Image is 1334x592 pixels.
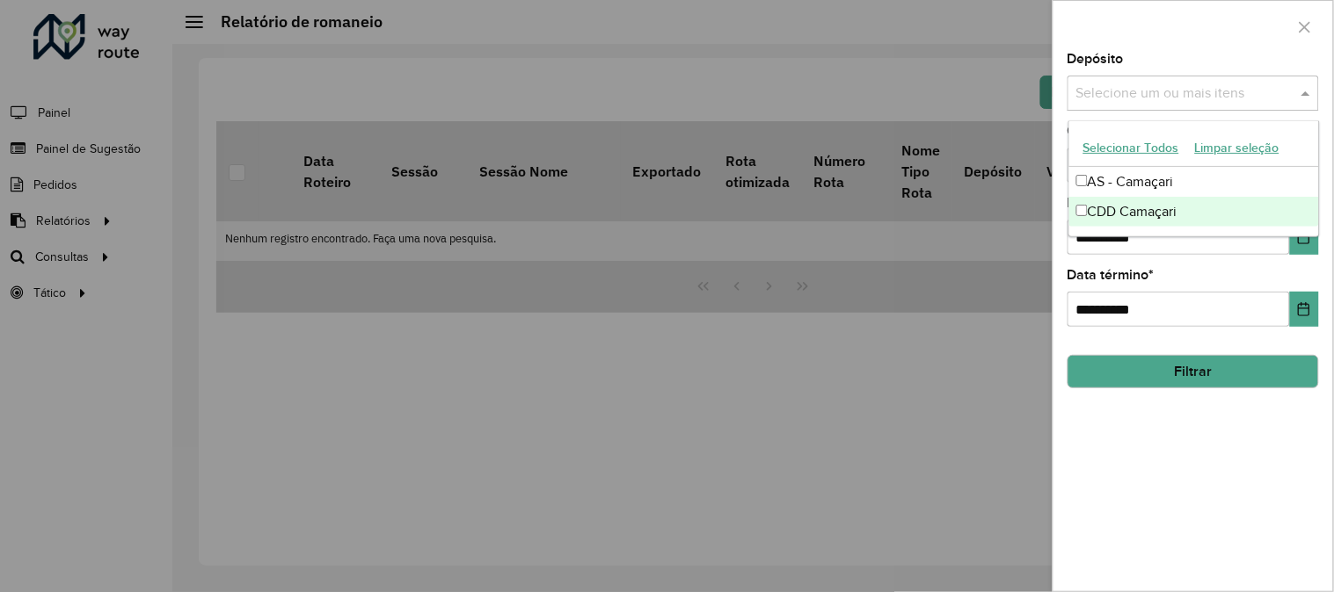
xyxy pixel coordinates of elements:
[1290,220,1319,255] button: Choose Date
[1069,197,1319,227] div: CDD Camaçari
[1187,134,1287,162] button: Limpar seleção
[1068,120,1185,141] label: Grupo de Depósito
[1068,120,1320,237] ng-dropdown-panel: Options list
[1068,48,1124,69] label: Depósito
[1290,292,1319,327] button: Choose Date
[1075,134,1187,162] button: Selecionar Todos
[1068,264,1155,285] label: Data término
[1068,355,1319,388] button: Filtrar
[1069,167,1319,197] div: AS - Camaçari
